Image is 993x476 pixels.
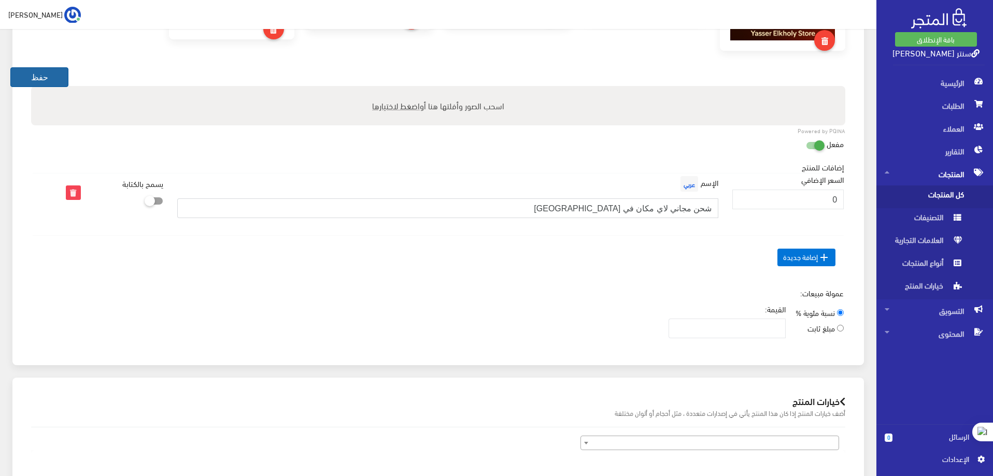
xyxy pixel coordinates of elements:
a: خيارات المنتج [876,277,993,299]
span: إضافة جديدة [777,249,835,266]
span: أنواع المنتجات [885,254,963,277]
span: التقارير [885,140,985,163]
button: حفظ [10,67,68,87]
label: اسحب الصور وأفلتها هنا أو [368,95,508,116]
a: التصنيفات [876,208,993,231]
span: المحتوى [885,322,985,345]
img: . [911,8,967,28]
input: نسبة مئوية % [837,309,844,316]
a: العلامات التجارية [876,231,993,254]
i:  [818,251,830,264]
span: خيارات المنتج [885,277,963,299]
span: نسبة مئوية % [796,305,835,320]
a: الرئيسية [876,71,993,94]
span: العلامات التجارية [885,231,963,254]
span: الطلبات [885,94,985,117]
span: عربي [680,176,698,192]
label: الإسم [678,174,718,194]
span: المنتجات [885,163,985,185]
a: سنتر [PERSON_NAME] [892,45,980,60]
span: كل المنتجات [885,185,963,208]
label: مفعل [827,134,844,153]
input: مبلغ ثابت [837,325,844,331]
span: الرئيسية [885,71,985,94]
a: الطلبات [876,94,993,117]
label: يسمح بالكتابة [122,174,163,194]
span: التصنيفات [885,208,963,231]
div: إضافات للمنتج [33,162,844,279]
span: العملاء [885,117,985,140]
img: ... [64,7,81,23]
span: الرسائل [901,431,969,442]
a: Powered by PQINA [798,128,845,133]
span: اﻹعدادات [893,453,969,465]
label: القيمة: [765,303,786,314]
a: المنتجات [876,163,993,185]
span: مبلغ ثابت [807,321,835,335]
a: التقارير [876,140,993,163]
span: [PERSON_NAME] [8,8,63,21]
iframe: Drift Widget Chat Controller [12,405,52,444]
a: أنواع المنتجات [876,254,993,277]
a: المحتوى [876,322,993,345]
a: باقة الإنطلاق [895,32,977,47]
a: اﻹعدادات [885,453,985,470]
a: ... [PERSON_NAME] [8,6,81,23]
a: 0 الرسائل [885,431,985,453]
span: اضغط لاختيارها [372,98,420,113]
a: العملاء [876,117,993,140]
a: كل المنتجات [876,185,993,208]
span: 0 [885,434,892,442]
span: التسويق [885,299,985,322]
label: السعر الإضافي [801,174,844,185]
small: أضف خيارات المنتج إذا كان هذا المنتج يأتي في إصدارات متعددة ، مثل أحجام أو ألوان مختلفة [31,408,845,419]
label: عمولة مبيعات: [800,287,844,299]
h2: خيارات المنتج [31,396,845,406]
